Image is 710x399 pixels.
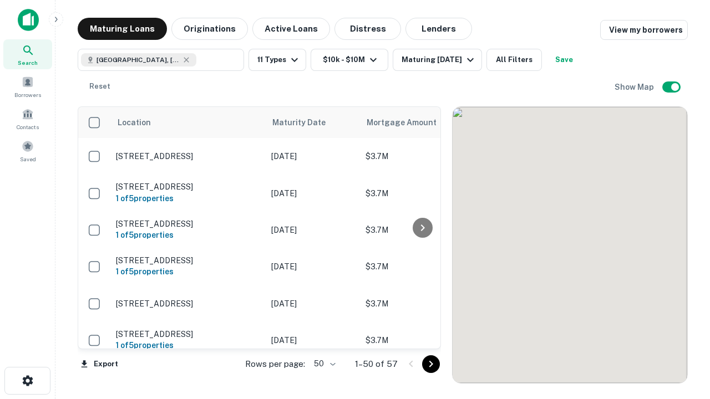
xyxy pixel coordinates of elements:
a: View my borrowers [600,20,688,40]
div: 50 [310,356,337,372]
span: [GEOGRAPHIC_DATA], [GEOGRAPHIC_DATA] [97,55,180,65]
p: [STREET_ADDRESS] [116,151,260,161]
th: Location [110,107,266,138]
button: Lenders [405,18,472,40]
span: Maturity Date [272,116,340,129]
span: Search [18,58,38,67]
p: $3.7M [366,334,476,346]
button: Maturing Loans [78,18,167,40]
span: Borrowers [14,90,41,99]
a: Contacts [3,104,52,134]
span: Location [117,116,151,129]
p: [DATE] [271,150,354,162]
button: Distress [334,18,401,40]
div: 0 0 [453,107,687,383]
button: Maturing [DATE] [393,49,482,71]
p: [DATE] [271,298,354,310]
button: $10k - $10M [311,49,388,71]
p: $3.7M [366,187,476,199]
p: $3.7M [366,298,476,310]
a: Borrowers [3,71,52,101]
div: Maturing [DATE] [402,53,477,66]
h6: 1 of 5 properties [116,229,260,241]
p: 1–50 of 57 [355,357,398,371]
button: Active Loans [252,18,330,40]
button: Reset [82,75,118,98]
p: [STREET_ADDRESS] [116,182,260,192]
button: 11 Types [248,49,306,71]
p: [STREET_ADDRESS] [116,329,260,339]
h6: Show Map [615,81,656,93]
span: Contacts [17,122,39,131]
p: [STREET_ADDRESS] [116,255,260,265]
h6: 1 of 5 properties [116,339,260,351]
p: Rows per page: [245,357,305,371]
iframe: Chat Widget [655,275,710,328]
button: Save your search to get updates of matches that match your search criteria. [546,49,582,71]
button: Originations [171,18,248,40]
span: Saved [20,155,36,163]
p: [STREET_ADDRESS] [116,299,260,309]
p: [STREET_ADDRESS] [116,219,260,229]
img: capitalize-icon.png [18,9,39,31]
p: [DATE] [271,260,354,273]
h6: 1 of 5 properties [116,192,260,204]
p: $3.7M [366,260,476,273]
a: Search [3,39,52,69]
button: Go to next page [422,355,440,373]
th: Maturity Date [266,107,360,138]
a: Saved [3,136,52,166]
h6: 1 of 5 properties [116,265,260,278]
button: Export [78,356,121,372]
p: $3.7M [366,224,476,236]
th: Mortgage Amount [360,107,482,138]
span: Mortgage Amount [367,116,451,129]
p: [DATE] [271,334,354,346]
p: [DATE] [271,187,354,199]
button: All Filters [486,49,542,71]
p: [DATE] [271,224,354,236]
p: $3.7M [366,150,476,162]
